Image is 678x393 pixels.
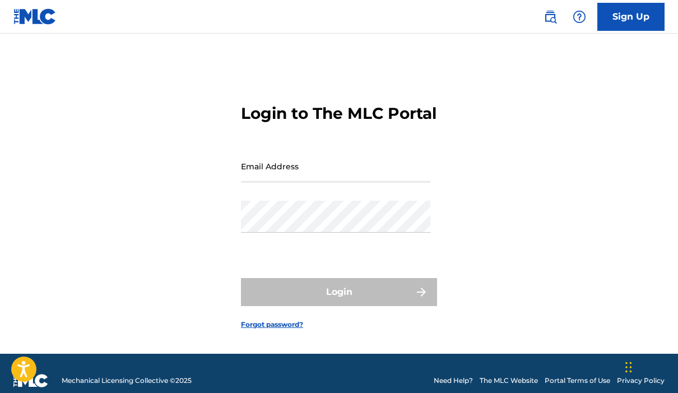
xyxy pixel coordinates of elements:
a: Public Search [539,6,561,28]
img: search [544,10,557,24]
img: MLC Logo [13,8,57,25]
h3: Login to The MLC Portal [241,104,436,123]
a: Privacy Policy [617,376,665,386]
a: The MLC Website [480,376,538,386]
a: Sign Up [597,3,665,31]
a: Portal Terms of Use [545,376,610,386]
div: Help [568,6,591,28]
a: Need Help? [434,376,473,386]
img: logo [13,374,48,387]
span: Mechanical Licensing Collective © 2025 [62,376,192,386]
img: help [573,10,586,24]
div: Drag [625,350,632,384]
a: Forgot password? [241,320,303,330]
iframe: Chat Widget [622,339,678,393]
